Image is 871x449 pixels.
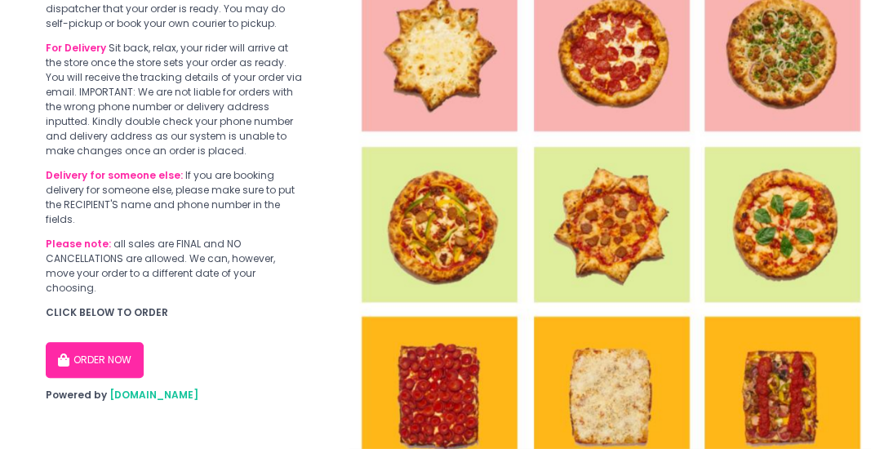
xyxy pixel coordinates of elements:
b: Delivery for someone else: [46,168,183,182]
div: all sales are FINAL and NO CANCELLATIONS are allowed. We can, however, move your order to a diffe... [46,237,303,296]
div: If you are booking delivery for someone else, please make sure to put the RECIPIENT'S name and ph... [46,168,303,227]
div: CLICK BELOW TO ORDER [46,305,303,320]
div: Powered by [46,388,303,402]
a: [DOMAIN_NAME] [109,388,198,402]
b: Please note: [46,237,111,251]
button: ORDER NOW [46,342,144,378]
b: For Delivery [46,41,106,55]
div: Sit back, relax, your rider will arrive at the store once the store sets your order as ready. You... [46,41,303,158]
